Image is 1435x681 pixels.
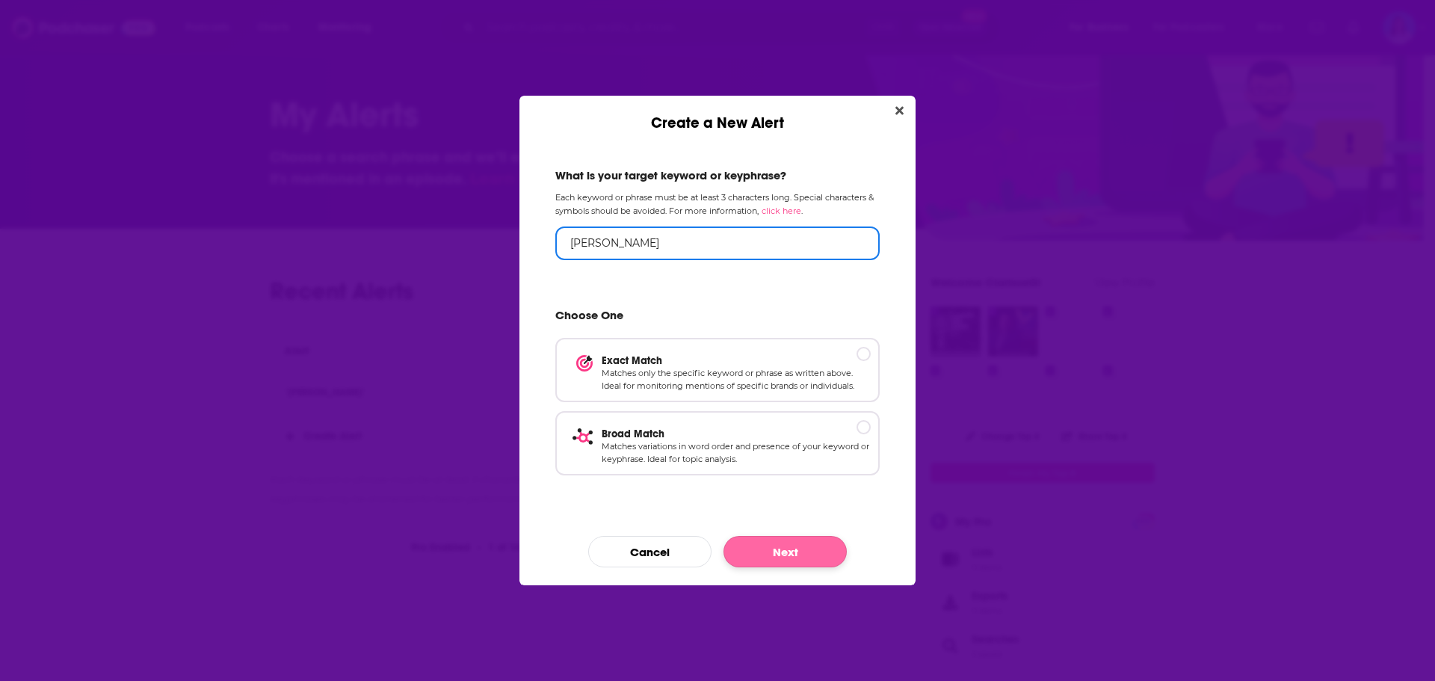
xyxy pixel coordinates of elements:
p: Matches only the specific keyword or phrase as written above. Ideal for monitoring mentions of sp... [602,367,871,393]
button: Next [723,536,847,567]
div: Create a New Alert [519,96,916,132]
a: click here [762,206,801,216]
input: Ex: brand name, person, topic [555,227,880,260]
p: Exact Match [602,354,871,367]
button: Close [889,102,910,120]
h2: Choose One [555,308,880,329]
button: Cancel [588,536,712,567]
p: Broad Match [602,428,871,440]
p: Matches variations in word order and presence of your keyword or keyphrase. Ideal for topic analy... [602,440,871,466]
p: Each keyword or phrase must be at least 3 characters long. Special characters & symbols should be... [555,191,880,217]
h2: What is your target keyword or keyphrase? [555,168,880,182]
